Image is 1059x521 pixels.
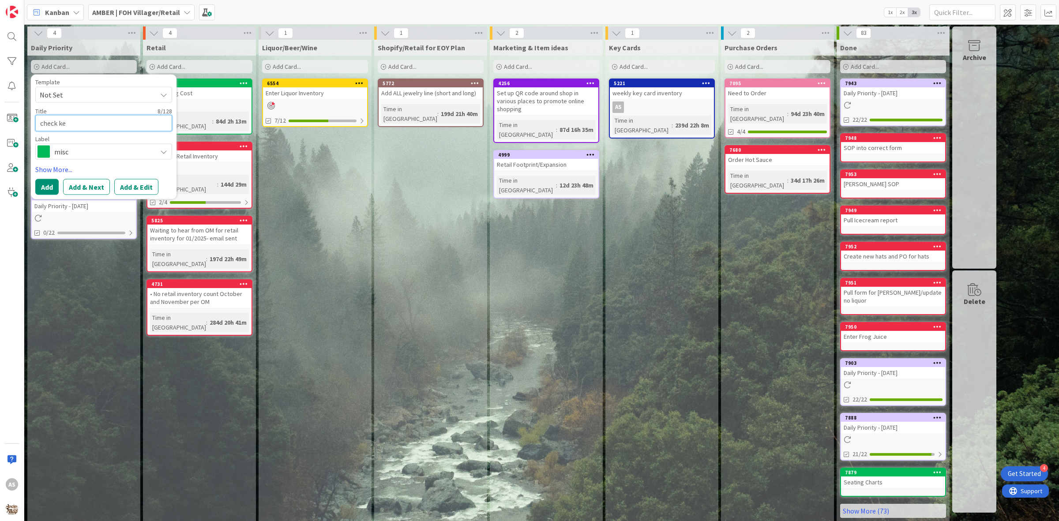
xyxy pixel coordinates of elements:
[841,206,945,226] div: 7949Pull Icecream report
[729,147,830,153] div: 7680
[845,324,945,330] div: 7950
[729,80,830,86] div: 7095
[740,28,755,38] span: 2
[274,116,286,125] span: 7/12
[725,87,830,99] div: Need to Order
[841,422,945,433] div: Daily Priority - [DATE]
[379,79,483,87] div: 5772
[32,200,136,212] div: Daily Priority - [DATE]
[787,176,789,185] span: :
[841,79,945,99] div: 7943Daily Priority - [DATE]
[840,79,946,126] a: 7943Daily Priority - [DATE]22/22
[379,79,483,99] div: 5772Add ALL jewelry line (short and long)
[92,8,180,17] b: AMBER | FOH Villager/Retail
[151,80,252,86] div: 6670
[381,104,437,124] div: Time in [GEOGRAPHIC_DATA]
[845,244,945,250] div: 7952
[610,79,714,99] div: 5221weekly key card inventory
[840,468,946,497] a: 7879Seating Charts
[40,89,150,101] span: Not Set
[494,79,598,115] div: 4256Set up QR code around shop in various places to promote online shopping
[6,478,18,491] div: AS
[114,179,158,195] button: Add & Edit
[845,280,945,286] div: 7951
[35,107,47,115] label: Title
[841,367,945,379] div: Daily Priority - [DATE]
[147,288,252,307] div: • No retail inventory count October and November per OM
[620,63,648,71] span: Add Card...
[1008,469,1041,478] div: Get Started
[35,179,59,195] button: Add
[856,28,871,38] span: 83
[845,171,945,177] div: 7953
[625,28,640,38] span: 1
[841,359,945,379] div: 7903Daily Priority - [DATE]
[728,104,787,124] div: Time in [GEOGRAPHIC_DATA]
[841,476,945,488] div: Seating Charts
[841,279,945,287] div: 7951
[151,281,252,287] div: 4731
[841,178,945,190] div: [PERSON_NAME] SOP
[63,179,110,195] button: Add & Next
[908,8,920,17] span: 3x
[147,79,252,99] div: 6670Calculating Cost
[147,217,252,225] div: 5825
[672,120,673,130] span: :
[841,323,945,342] div: 7950Enter Frog Juice
[35,164,172,174] a: Show More...
[841,359,945,367] div: 7903
[54,145,152,157] span: misc
[841,279,945,306] div: 7951Pull form for [PERSON_NAME]/update no liquor
[845,469,945,476] div: 7879
[841,243,945,251] div: 7952
[35,135,49,142] span: Label
[41,63,70,71] span: Add Card...
[852,395,867,404] span: 22/22
[6,503,18,515] img: avatar
[840,206,946,235] a: 7949Pull Icecream report
[845,415,945,421] div: 7888
[151,143,252,150] div: 6514
[162,28,177,38] span: 4
[497,176,556,195] div: Time in [GEOGRAPHIC_DATA]
[725,43,777,52] span: Purchase Orders
[151,217,252,224] div: 5825
[509,28,524,38] span: 2
[45,7,69,18] span: Kanban
[964,296,985,307] div: Delete
[557,125,596,135] div: 87d 16h 35m
[388,63,417,71] span: Add Card...
[214,116,249,126] div: 84d 2h 13m
[725,145,830,194] a: 7680Order Hot SauceTime in [GEOGRAPHIC_DATA]:34d 17h 26m
[725,79,830,99] div: 7095Need to Order
[267,80,367,86] div: 6554
[47,28,62,38] span: 4
[929,4,995,20] input: Quick Filter...
[497,120,556,139] div: Time in [GEOGRAPHIC_DATA]
[556,125,557,135] span: :
[278,28,293,38] span: 1
[725,154,830,165] div: Order Hot Sauce
[263,79,367,87] div: 6554
[609,43,641,52] span: Key Cards
[273,63,301,71] span: Add Card...
[147,142,252,150] div: 6514
[852,115,867,124] span: 22/22
[841,469,945,488] div: 7879Seating Charts
[394,28,409,38] span: 1
[841,170,945,178] div: 7953
[725,79,830,87] div: 7095
[612,116,672,135] div: Time in [GEOGRAPHIC_DATA]
[494,159,598,170] div: Retail Footprint/Expansion
[728,171,787,190] div: Time in [GEOGRAPHIC_DATA]
[493,43,568,52] span: Marketing & Item ideas
[845,80,945,86] div: 7943
[263,87,367,99] div: Enter Liquor Inventory
[49,107,172,115] div: 8 / 128
[146,43,166,52] span: Retail
[614,80,714,86] div: 5221
[1001,466,1048,481] div: Open Get Started checklist, remaining modules: 4
[146,142,252,209] a: 6514Quarterly Retail InventoryTime in [GEOGRAPHIC_DATA]:144d 29m2/4
[207,318,249,327] div: 284d 20h 41m
[612,101,624,113] div: AS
